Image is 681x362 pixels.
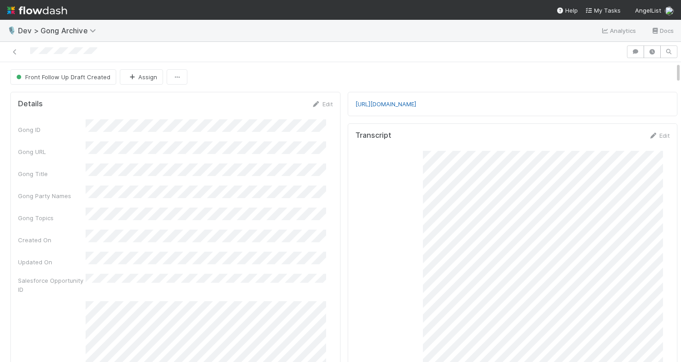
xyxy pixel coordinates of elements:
[585,6,621,15] a: My Tasks
[18,276,86,294] div: Salesforce Opportunity ID
[601,25,636,36] a: Analytics
[18,169,86,178] div: Gong Title
[651,25,674,36] a: Docs
[10,69,116,85] button: Front Follow Up Draft Created
[585,7,621,14] span: My Tasks
[18,147,86,156] div: Gong URL
[18,235,86,244] div: Created On
[18,26,100,35] span: Dev > Gong Archive
[7,27,16,34] span: 🎙️
[14,73,110,81] span: Front Follow Up Draft Created
[18,125,86,134] div: Gong ID
[312,100,333,108] a: Edit
[355,131,391,140] h5: Transcript
[665,6,674,15] img: avatar_c747b287-0112-4b47-934f-47379b6131e2.png
[18,191,86,200] div: Gong Party Names
[635,7,661,14] span: AngelList
[18,258,86,267] div: Updated On
[355,100,416,108] a: [URL][DOMAIN_NAME]
[120,69,163,85] button: Assign
[556,6,578,15] div: Help
[18,100,43,109] h5: Details
[18,213,86,222] div: Gong Topics
[649,132,670,139] a: Edit
[7,3,67,18] img: logo-inverted-e16ddd16eac7371096b0.svg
